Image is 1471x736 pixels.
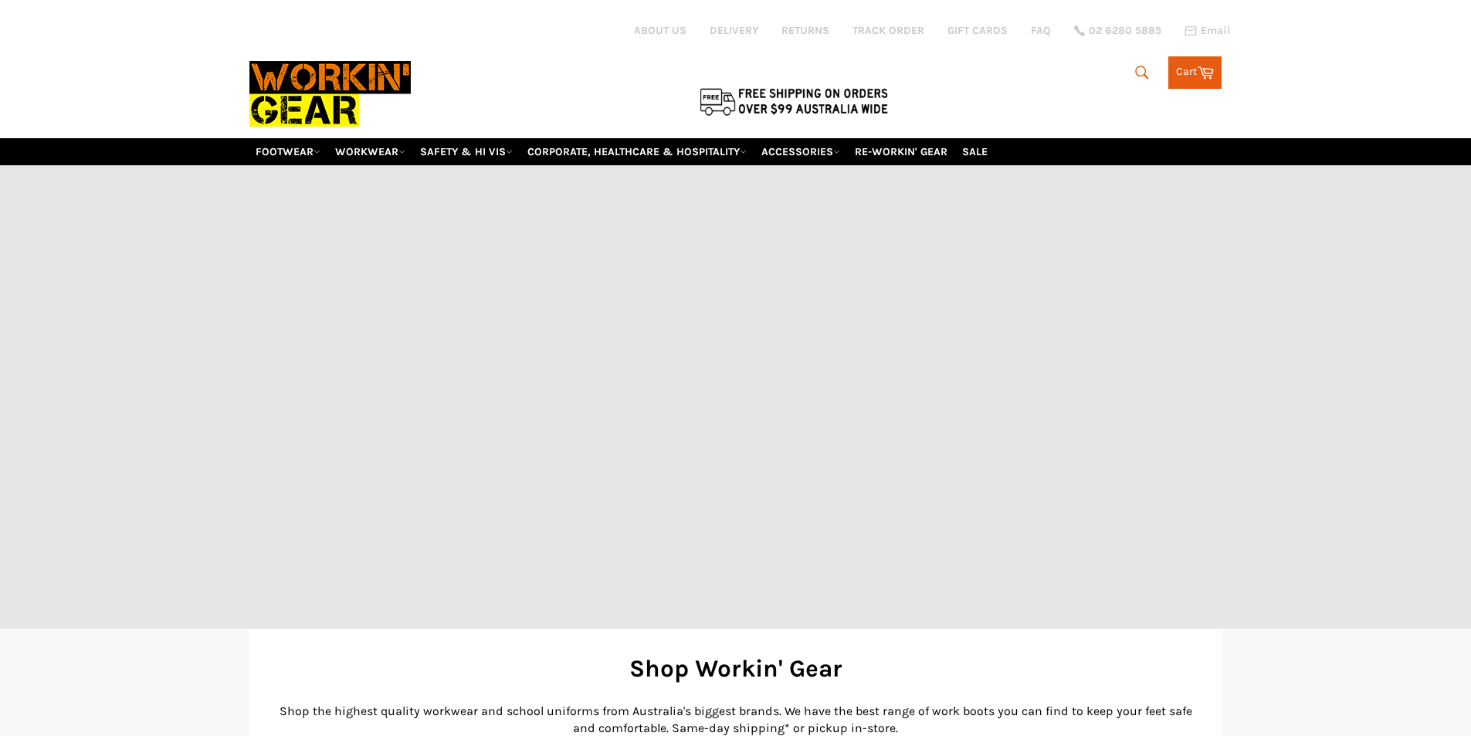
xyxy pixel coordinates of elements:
span: Email [1201,25,1230,36]
h2: Shop Workin' Gear [273,652,1199,685]
a: Email [1185,25,1230,37]
a: FOOTWEAR [249,138,327,165]
img: Flat $9.95 shipping Australia wide [697,85,890,117]
a: SAFETY & HI VIS [414,138,519,165]
a: DELIVERY [710,23,758,38]
a: ACCESSORIES [755,138,846,165]
a: FAQ [1031,23,1051,38]
a: ABOUT US [634,23,686,38]
a: TRACK ORDER [852,23,924,38]
a: GIFT CARDS [947,23,1008,38]
a: Cart [1168,56,1222,89]
a: 02 6280 5885 [1074,25,1161,36]
a: WORKWEAR [329,138,412,165]
a: SALE [956,138,994,165]
a: CORPORATE, HEALTHCARE & HOSPITALITY [521,138,753,165]
img: Workin Gear leaders in Workwear, Safety Boots, PPE, Uniforms. Australia's No.1 in Workwear [249,50,411,137]
a: RETURNS [781,23,829,38]
a: RE-WORKIN' GEAR [849,138,954,165]
span: 02 6280 5885 [1089,25,1161,36]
